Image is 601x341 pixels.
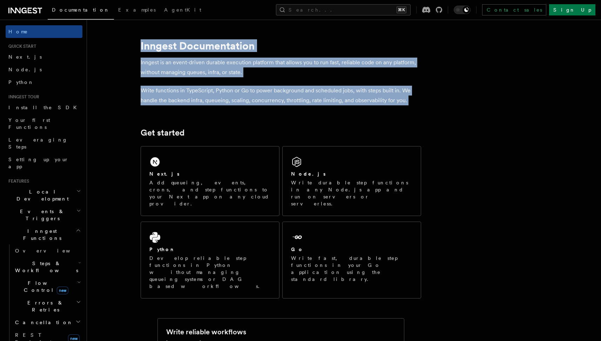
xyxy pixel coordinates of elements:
[6,188,76,202] span: Local Development
[166,327,246,337] h2: Write reliable workflows
[12,244,82,257] a: Overview
[12,277,82,296] button: Flow Controlnew
[454,6,471,14] button: Toggle dark mode
[6,51,82,63] a: Next.js
[141,58,421,77] p: Inngest is an event-driven durable execution platform that allows you to run fast, reliable code ...
[12,257,82,277] button: Steps & Workflows
[141,222,279,299] a: PythonDevelop reliable step functions in Python without managing queueing systems or DAG based wo...
[141,128,184,138] a: Get started
[149,170,180,177] h2: Next.js
[6,25,82,38] a: Home
[149,255,271,290] p: Develop reliable step functions in Python without managing queueing systems or DAG based workflows.
[6,178,29,184] span: Features
[6,185,82,205] button: Local Development
[482,4,546,15] a: Contact sales
[8,105,81,110] span: Install the SDK
[6,228,76,242] span: Inngest Functions
[12,316,82,329] button: Cancellation
[52,7,110,13] span: Documentation
[57,287,68,294] span: new
[8,28,28,35] span: Home
[8,54,42,60] span: Next.js
[291,255,412,283] p: Write fast, durable step functions in your Go application using the standard library.
[291,179,412,207] p: Write durable step functions in any Node.js app and run on servers or serverless.
[118,7,156,13] span: Examples
[6,44,36,49] span: Quick start
[12,280,77,294] span: Flow Control
[6,133,82,153] a: Leveraging Steps
[397,6,406,13] kbd: ⌘K
[12,296,82,316] button: Errors & Retries
[6,225,82,244] button: Inngest Functions
[6,205,82,225] button: Events & Triggers
[12,260,78,274] span: Steps & Workflows
[114,2,160,19] a: Examples
[15,248,87,254] span: Overview
[6,114,82,133] a: Your first Functions
[48,2,114,20] a: Documentation
[149,246,175,253] h2: Python
[6,76,82,88] a: Python
[6,153,82,173] a: Setting up your app
[276,4,411,15] button: Search...⌘K
[8,79,34,85] span: Python
[282,222,421,299] a: GoWrite fast, durable step functions in your Go application using the standard library.
[141,146,279,216] a: Next.jsAdd queueing, events, crons, and step functions to your Next app on any cloud provider.
[291,170,326,177] h2: Node.js
[141,39,421,52] h1: Inngest Documentation
[6,208,76,222] span: Events & Triggers
[8,137,68,150] span: Leveraging Steps
[164,7,201,13] span: AgentKit
[8,67,42,72] span: Node.js
[149,179,271,207] p: Add queueing, events, crons, and step functions to your Next app on any cloud provider.
[282,146,421,216] a: Node.jsWrite durable step functions in any Node.js app and run on servers or serverless.
[8,117,50,130] span: Your first Functions
[160,2,205,19] a: AgentKit
[12,299,76,313] span: Errors & Retries
[549,4,595,15] a: Sign Up
[8,157,69,169] span: Setting up your app
[141,86,421,105] p: Write functions in TypeScript, Python or Go to power background and scheduled jobs, with steps bu...
[6,63,82,76] a: Node.js
[6,101,82,114] a: Install the SDK
[6,94,39,100] span: Inngest tour
[291,246,304,253] h2: Go
[12,319,73,326] span: Cancellation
